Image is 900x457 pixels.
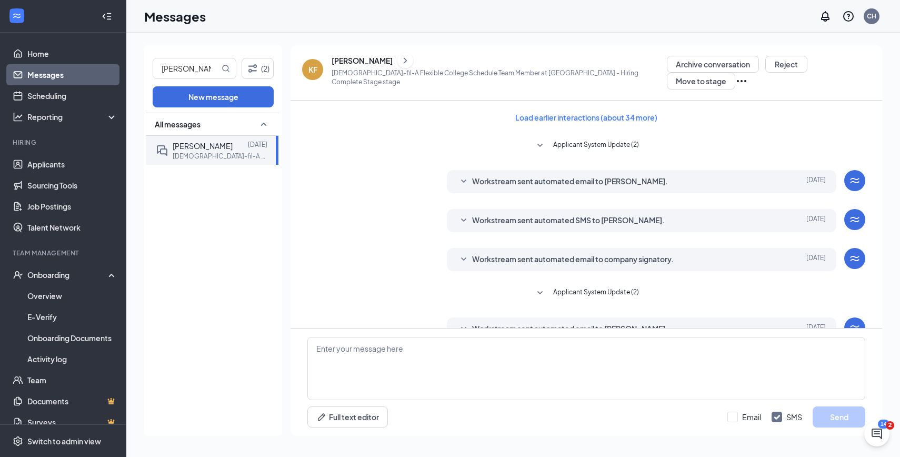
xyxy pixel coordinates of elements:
[13,270,23,280] svg: UserCheck
[806,214,826,227] span: [DATE]
[242,58,274,79] button: Filter (2)
[735,75,748,87] svg: Ellipses
[27,85,117,106] a: Scheduling
[806,253,826,266] span: [DATE]
[27,370,117,391] a: Team
[806,323,826,335] span: [DATE]
[867,12,876,21] div: CH
[13,249,115,257] div: Team Management
[878,420,889,429] div: 14
[864,421,889,446] iframe: Intercom live chat
[155,119,201,130] span: All messages
[27,175,117,196] a: Sourcing Tools
[27,391,117,412] a: DocumentsCrown
[397,53,413,68] button: ChevronRight
[534,140,639,152] button: SmallChevronDownApplicant System Update (2)
[667,56,759,73] button: Archive conversation
[27,436,101,446] div: Switch to admin view
[472,175,668,188] span: Workstream sent automated email to [PERSON_NAME].
[842,10,855,23] svg: QuestionInfo
[457,323,470,335] svg: SmallChevronDown
[27,349,117,370] a: Activity log
[806,175,826,188] span: [DATE]
[848,213,861,226] svg: WorkstreamLogo
[27,306,117,327] a: E-Verify
[27,196,117,217] a: Job Postings
[886,421,894,430] span: 2
[813,406,865,428] button: Send
[667,73,735,90] button: Move to stage
[257,118,270,131] svg: SmallChevronUp
[848,322,861,334] svg: WorkstreamLogo
[27,43,117,64] a: Home
[457,253,470,266] svg: SmallChevronDown
[553,287,639,300] span: Applicant System Update (2)
[27,64,117,85] a: Messages
[819,10,832,23] svg: Notifications
[472,253,674,266] span: Workstream sent automated email to company signatory.
[534,287,639,300] button: SmallChevronDownApplicant System Update (2)
[27,327,117,349] a: Onboarding Documents
[144,7,206,25] h1: Messages
[27,112,118,122] div: Reporting
[27,285,117,306] a: Overview
[173,152,267,161] p: [DEMOGRAPHIC_DATA]-fil-A Flexible College Schedule Team Member at [GEOGRAPHIC_DATA]
[13,436,23,446] svg: Settings
[173,141,233,151] span: [PERSON_NAME]
[12,11,22,21] svg: WorkstreamLogo
[156,144,168,157] svg: DoubleChat
[307,406,388,428] button: Full text editorPen
[248,140,267,149] p: [DATE]
[457,214,470,227] svg: SmallChevronDown
[316,412,327,422] svg: Pen
[848,174,861,187] svg: WorkstreamLogo
[553,140,639,152] span: Applicant System Update (2)
[13,112,23,122] svg: Analysis
[848,252,861,265] svg: WorkstreamLogo
[153,58,219,78] input: Search
[102,11,112,22] svg: Collapse
[472,214,665,227] span: Workstream sent automated SMS to [PERSON_NAME].
[457,175,470,188] svg: SmallChevronDown
[472,323,668,335] span: Workstream sent automated email to [PERSON_NAME].
[506,109,666,126] button: Load earlier interactions (about 34 more)
[222,64,230,73] svg: MagnifyingGlass
[534,287,546,300] svg: SmallChevronDown
[765,56,807,73] button: Reject
[13,138,115,147] div: Hiring
[332,68,667,86] p: [DEMOGRAPHIC_DATA]-fil-A Flexible College Schedule Team Member at [GEOGRAPHIC_DATA] - Hiring Comp...
[153,86,274,107] button: New message
[27,154,117,175] a: Applicants
[308,64,317,75] div: KF
[27,217,117,238] a: Talent Network
[534,140,546,152] svg: SmallChevronDown
[332,55,393,66] div: [PERSON_NAME]
[246,62,259,75] svg: Filter
[27,412,117,433] a: SurveysCrown
[400,54,411,67] svg: ChevronRight
[27,270,108,280] div: Onboarding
